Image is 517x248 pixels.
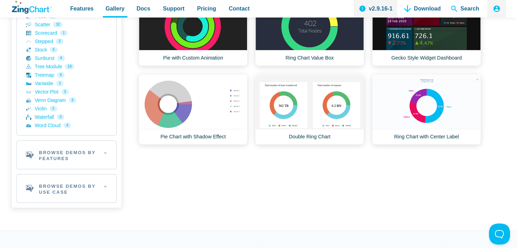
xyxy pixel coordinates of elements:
[197,4,216,13] span: Pricing
[229,4,250,13] span: Contact
[12,1,52,14] a: ZingChart Logo. Click to return to the homepage
[17,141,116,169] h2: Browse Demos By Features
[489,223,510,244] iframe: Toggle Customer Support
[137,4,150,13] span: Docs
[70,4,94,13] span: Features
[17,174,116,202] h2: Browse Demos By Use Case
[163,4,184,13] span: Support
[139,74,247,145] a: Pie Chart with Shadow Effect
[255,74,364,145] a: Double Ring Chart
[106,4,125,13] span: Gallery
[372,74,481,145] a: Ring Chart with Center Label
